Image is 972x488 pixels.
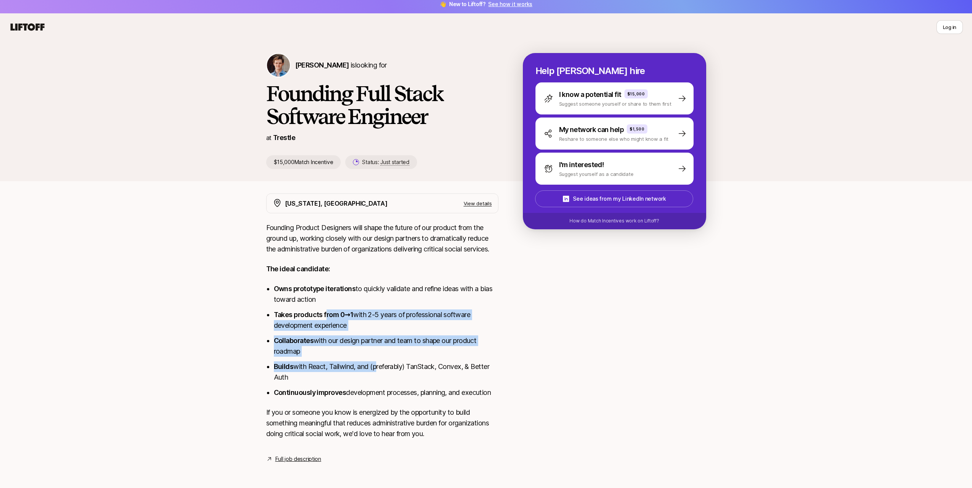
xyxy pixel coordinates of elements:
[274,361,498,383] li: with React, Tailwind, and (preferably) TanStack, Convex, & Better Auth
[628,91,645,97] p: $15,000
[630,126,644,132] p: $1,500
[273,134,295,142] a: Trestle
[295,60,387,71] p: is looking for
[488,1,532,7] a: See how it works
[295,61,349,69] span: [PERSON_NAME]
[266,407,498,439] p: If you or someone you know is energized by the opportunity to build something meaningful that red...
[936,20,963,34] button: Log in
[275,454,321,464] a: Full job description
[274,283,498,305] li: to quickly validate and refine ideas with a bias toward action
[274,362,294,370] strong: Builds
[274,337,314,345] strong: Collaborates
[362,158,409,167] p: Status:
[274,335,498,357] li: with our design partner and team to shape our product roadmap
[266,155,341,169] p: $15,000 Match Incentive
[274,388,346,396] strong: Continuously improves
[274,387,498,398] li: development processes, planning, and execution
[464,200,492,207] p: View details
[266,222,498,254] p: Founding Product Designers will shape the future of our product from the ground up, working close...
[559,100,671,108] p: Suggest someone yourself or share to them first
[559,124,624,135] p: My network can help
[266,133,272,143] p: at
[285,198,388,208] p: [US_STATE], [GEOGRAPHIC_DATA]
[559,170,634,178] p: Suggest yourself as a candidate
[535,190,693,207] button: See ideas from my LinkedIn network
[274,311,354,319] strong: Takes products from 0→1
[380,159,409,166] span: Just started
[267,54,290,77] img: Francis Barth
[559,159,604,170] p: I'm interested!
[274,309,498,331] li: with 2-5 years of professional software development experience
[535,66,694,76] p: Help [PERSON_NAME] hire
[266,265,330,273] strong: The ideal candidate:
[569,217,659,224] p: How do Match Incentives work on Liftoff?
[559,135,669,143] p: Reshare to someone else who might know a fit
[266,82,498,128] h1: Founding Full Stack Software Engineer
[274,285,356,293] strong: Owns prototype iterations
[559,89,621,100] p: I know a potential fit
[573,194,666,203] p: See ideas from my LinkedIn network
